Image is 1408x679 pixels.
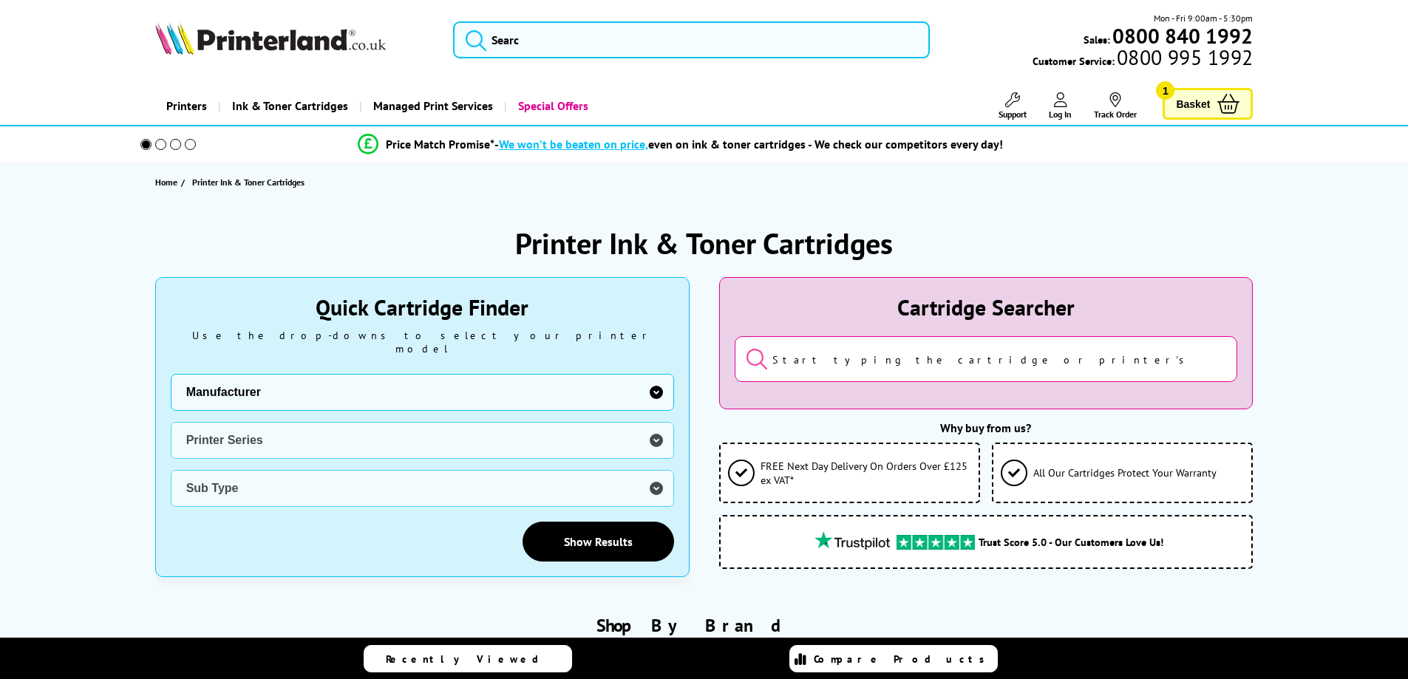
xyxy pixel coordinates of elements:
[1112,22,1253,50] b: 0800 840 1992
[1156,81,1174,100] span: 1
[1033,50,1253,68] span: Customer Service:
[386,652,554,666] span: Recently Viewed
[155,22,386,55] img: Printerland Logo
[999,109,1027,120] span: Support
[761,459,971,487] span: FREE Next Day Delivery On Orders Over £125 ex VAT*
[359,87,504,125] a: Managed Print Services
[719,420,1254,435] div: Why buy from us?
[386,137,494,151] span: Price Match Promise*
[735,293,1238,321] div: Cartridge Searcher
[1084,33,1110,47] span: Sales:
[155,22,435,58] a: Printerland Logo
[453,21,930,58] input: Searc
[232,87,348,125] span: Ink & Toner Cartridges
[979,535,1163,549] span: Trust Score 5.0 - Our Customers Love Us!
[1176,94,1210,114] span: Basket
[120,132,1242,157] li: modal_Promise
[1154,11,1253,25] span: Mon - Fri 9:00am - 5:30pm
[523,522,674,562] a: Show Results
[155,87,218,125] a: Printers
[735,336,1238,382] input: Start typing the cartridge or printer's name...
[1033,465,1217,480] span: All Our Cartridges Protect Your Warranty
[1049,109,1072,120] span: Log In
[897,535,975,550] img: trustpilot rating
[789,645,998,672] a: Compare Products
[155,174,181,190] a: Home
[504,87,599,125] a: Special Offers
[999,92,1027,120] a: Support
[1163,88,1253,120] a: Basket 1
[364,645,572,672] a: Recently Viewed
[515,224,893,262] h1: Printer Ink & Toner Cartridges
[808,531,897,550] img: trustpilot rating
[171,329,674,355] div: Use the drop-downs to select your printer model
[218,87,359,125] a: Ink & Toner Cartridges
[1049,92,1072,120] a: Log In
[499,137,648,151] span: We won’t be beaten on price,
[1115,50,1253,64] span: 0800 995 1992
[1094,92,1137,120] a: Track Order
[192,177,305,188] span: Printer Ink & Toner Cartridges
[171,293,674,321] div: Quick Cartridge Finder
[155,614,1254,637] h2: Shop By Brand
[814,652,993,666] span: Compare Products
[1110,29,1253,43] a: 0800 840 1992
[494,137,1003,151] div: - even on ink & toner cartridges - We check our competitors every day!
